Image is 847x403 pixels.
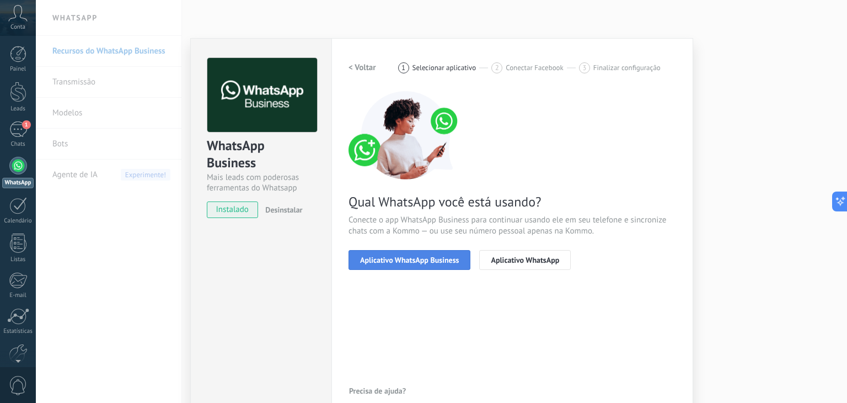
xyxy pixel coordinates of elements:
[207,201,258,218] span: instalado
[10,24,25,31] span: Conta
[2,328,34,335] div: Estatísticas
[207,137,315,172] div: WhatsApp Business
[506,63,564,72] span: Conectar Facebook
[2,256,34,263] div: Listas
[495,63,499,72] span: 2
[2,66,34,73] div: Painel
[22,120,31,129] span: 1
[2,141,34,148] div: Chats
[2,292,34,299] div: E-mail
[265,205,302,215] span: Desinstalar
[349,250,470,270] button: Aplicativo WhatsApp Business
[491,256,559,264] span: Aplicativo WhatsApp
[2,218,34,225] div: Calendário
[582,63,586,72] span: 3
[349,193,676,210] span: Qual WhatsApp você está usando?
[412,63,476,72] span: Selecionar aplicativo
[2,178,34,188] div: WhatsApp
[207,172,315,193] div: Mais leads com poderosas ferramentas do Whatsapp
[349,91,464,179] img: connect number
[349,387,406,395] span: Precisa de ajuda?
[401,63,405,72] span: 1
[349,383,406,399] button: Precisa de ajuda?
[360,256,459,264] span: Aplicativo WhatsApp Business
[2,105,34,113] div: Leads
[593,63,661,72] span: Finalizar configuração
[349,215,676,237] span: Conecte o app WhatsApp Business para continuar usando ele em seu telefone e sincronize chats com ...
[349,58,376,78] button: < Voltar
[479,250,571,270] button: Aplicativo WhatsApp
[207,58,317,132] img: logo_main.png
[261,201,302,218] button: Desinstalar
[349,62,376,73] h2: < Voltar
